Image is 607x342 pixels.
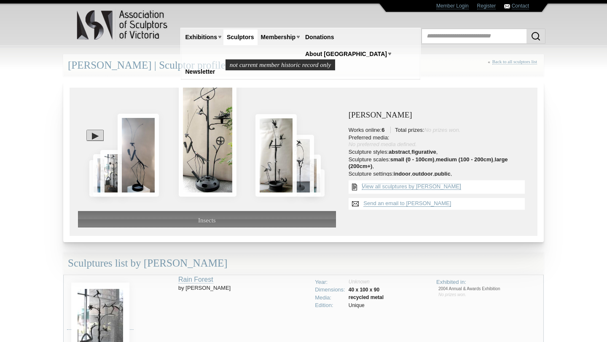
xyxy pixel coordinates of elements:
[512,3,529,9] a: Contact
[89,160,106,197] img: Bird Bath
[182,29,220,45] a: Exhibitions
[349,156,529,170] li: Sculpture scales: , , ,
[349,198,362,210] img: Send an email to Donald McKinnon
[477,3,496,9] a: Register
[63,54,544,77] div: [PERSON_NAME] | Sculptor profile
[349,156,508,169] strong: large (200cm+)
[349,134,529,148] li: Preferred media:
[349,294,384,300] strong: recycled metal
[531,31,541,41] img: Search
[436,3,469,9] a: Member Login
[302,46,390,62] a: About [GEOGRAPHIC_DATA]
[118,114,159,197] img: Preying Mantis
[179,80,237,196] img: Insects
[223,29,258,45] a: Sculptors
[255,114,297,197] img: Birds at Water
[349,141,529,148] div: No preferred media defined.
[100,150,128,197] img: Rain Forest
[381,127,384,133] strong: 6
[488,59,539,74] div: «
[226,59,335,70] span: not current member historic record only
[362,183,461,190] a: View all sculptures by [PERSON_NAME]
[302,29,337,45] a: Donations
[434,171,450,177] strong: public
[412,171,433,177] strong: outdoor
[93,154,114,196] img: Australiana
[349,149,529,155] li: Sculpture styles: , ,
[313,286,347,294] td: Dimensions:
[63,252,544,275] div: Sculptures list by [PERSON_NAME]
[436,156,493,163] strong: medium (100 - 200cm)
[349,127,529,134] li: Works online: Total prizes:
[349,180,360,194] img: View all {sculptor_name} sculptures list
[178,276,213,283] a: Rain Forest
[313,278,347,286] td: Year:
[347,302,385,310] td: Unique
[349,287,379,293] strong: 40 x 100 x 90
[349,111,529,120] h3: [PERSON_NAME]
[313,302,347,310] td: Edition:
[424,127,460,133] span: No prizes won.
[390,156,435,163] strong: small (0 - 100cm)
[313,294,347,302] td: Media:
[436,279,466,285] span: Exhibited in:
[394,171,411,177] strong: indoor
[349,279,370,285] span: Unknown
[492,59,537,64] a: Back to all sculptors list
[504,4,510,8] img: Contact ASV
[438,286,540,292] li: 2004 Annual & Awards Exhibition
[76,8,169,42] img: logo.png
[438,292,466,297] span: No prizes won.
[198,217,216,224] span: Insects
[389,149,410,155] strong: abstract
[349,171,529,177] li: Sculpture settings: , , ,
[258,29,299,45] a: Membership
[182,64,219,80] a: Newsletter
[411,149,436,155] strong: figurative
[363,200,451,207] a: Send an email to [PERSON_NAME]
[286,135,314,197] img: Bird Bath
